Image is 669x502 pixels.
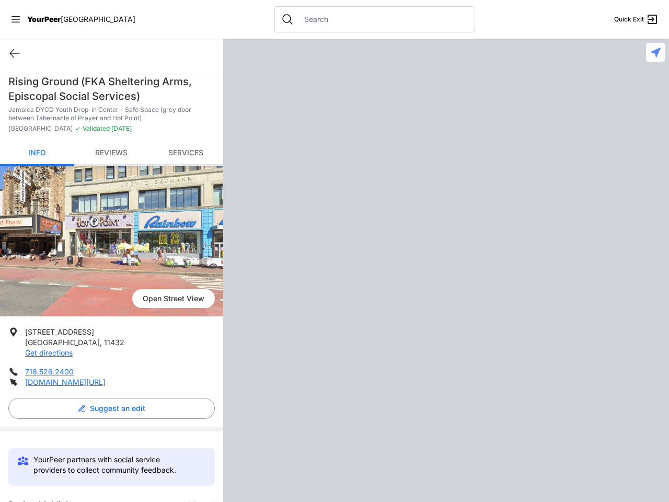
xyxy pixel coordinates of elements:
a: Quick Exit [614,13,659,26]
input: Search [298,14,468,25]
span: [DATE] [110,124,132,132]
span: Open Street View [132,289,215,308]
span: ✓ [75,124,80,133]
a: YourPeer[GEOGRAPHIC_DATA] [27,16,135,22]
span: [GEOGRAPHIC_DATA] [8,124,73,133]
p: YourPeer partners with social service providers to collect community feedback. [33,454,194,475]
span: Suggest an edit [90,403,145,414]
p: Jamaica DYCD Youth Drop-in Center - Safe Space (grey door between Tabernacle of Prayer and Hot Po... [8,106,215,122]
a: Reviews [74,141,148,166]
span: 11432 [104,338,124,347]
span: [STREET_ADDRESS] [25,327,94,336]
span: Quick Exit [614,15,644,24]
h1: Rising Ground (FKA Sheltering Arms, Episcopal Social Services) [8,74,215,104]
span: [GEOGRAPHIC_DATA] [25,338,100,347]
span: YourPeer [27,15,61,24]
a: Get directions [25,348,73,357]
a: [DOMAIN_NAME][URL] [25,378,106,386]
button: Suggest an edit [8,398,215,419]
span: Validated [83,124,110,132]
a: Services [148,141,223,166]
a: 718.526.2400 [25,367,74,376]
span: , [100,338,102,347]
span: [GEOGRAPHIC_DATA] [61,15,135,24]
